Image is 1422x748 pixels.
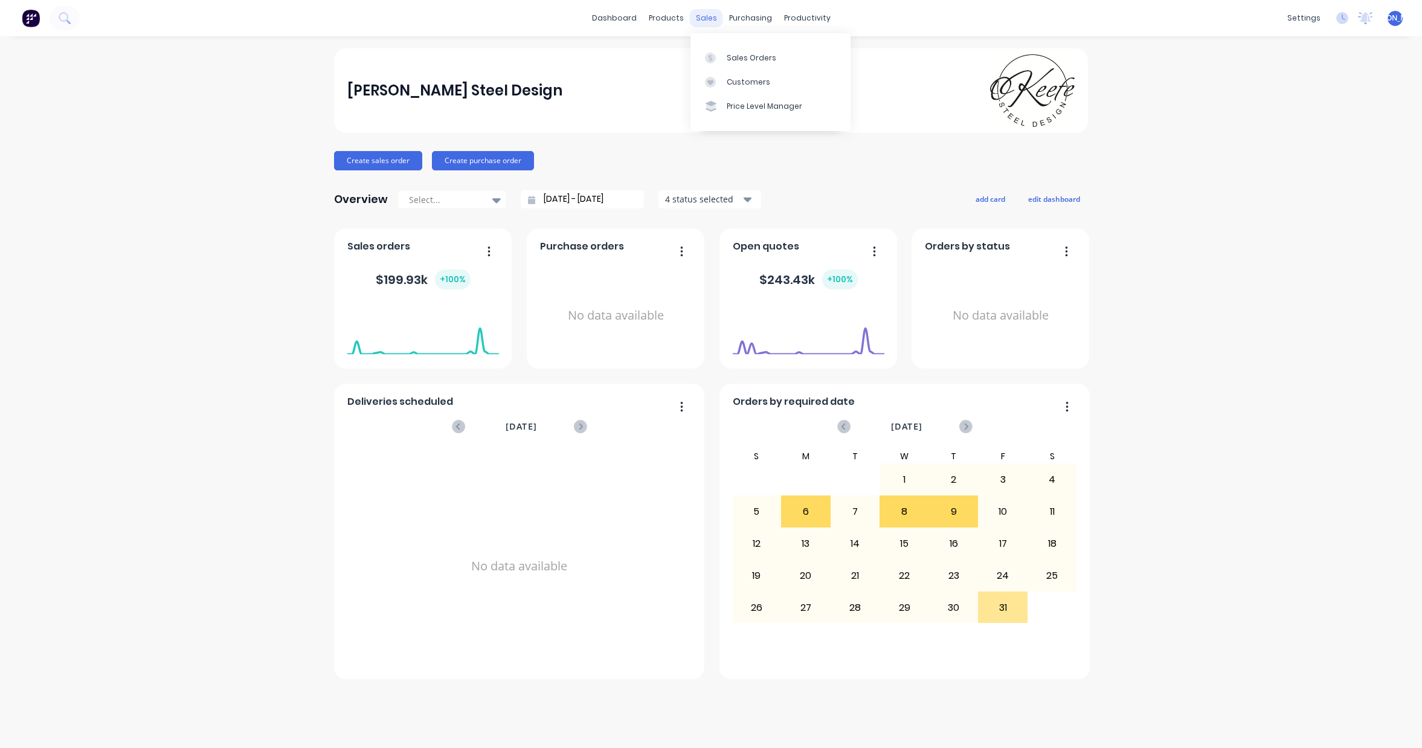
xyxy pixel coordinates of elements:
div: 12 [733,529,781,559]
div: T [831,449,880,463]
div: No data available [540,259,692,373]
div: F [978,449,1028,463]
div: 26 [733,593,781,623]
div: 10 [979,497,1027,527]
div: 27 [782,593,830,623]
span: [DATE] [891,420,922,433]
div: 18 [1028,529,1076,559]
span: Orders by status [925,239,1010,254]
div: 15 [880,529,928,559]
div: S [732,449,782,463]
img: O'Keefe Steel Design [990,54,1075,127]
button: add card [968,191,1013,207]
span: [DATE] [506,420,537,433]
button: Create sales order [334,151,422,170]
div: W [880,449,929,463]
div: 17 [979,529,1027,559]
div: sales [690,9,723,27]
div: 1 [880,465,928,495]
div: 23 [930,561,978,591]
span: Open quotes [733,239,799,254]
div: Price Level Manager [727,101,802,112]
div: 31 [979,593,1027,623]
a: Customers [690,70,851,94]
a: dashboard [586,9,643,27]
span: Purchase orders [540,239,624,254]
div: + 100 % [822,269,858,289]
div: $ 199.93k [376,269,471,289]
div: [PERSON_NAME] Steel Design [347,79,562,103]
div: 6 [782,497,830,527]
div: 8 [880,497,928,527]
a: Price Level Manager [690,94,851,118]
span: Sales orders [347,239,410,254]
div: purchasing [723,9,778,27]
div: 28 [831,593,880,623]
div: 3 [979,465,1027,495]
div: settings [1281,9,1327,27]
a: Sales Orders [690,45,851,69]
div: Overview [334,187,388,211]
span: Deliveries scheduled [347,395,453,409]
div: 30 [930,593,978,623]
div: M [781,449,831,463]
button: edit dashboard [1020,191,1088,207]
div: 7 [831,497,880,527]
div: 9 [930,497,978,527]
div: No data available [347,449,692,683]
div: No data available [925,259,1076,373]
div: 4 status selected [665,193,741,205]
button: 4 status selected [658,190,761,208]
div: 20 [782,561,830,591]
div: Customers [727,77,770,88]
div: 4 [1028,465,1076,495]
img: Factory [22,9,40,27]
div: $ 243.43k [759,269,858,289]
div: 29 [880,593,928,623]
div: productivity [778,9,837,27]
div: 25 [1028,561,1076,591]
button: Create purchase order [432,151,534,170]
div: 21 [831,561,880,591]
div: + 100 % [435,269,471,289]
div: 13 [782,529,830,559]
div: 16 [930,529,978,559]
div: 19 [733,561,781,591]
div: 14 [831,529,880,559]
div: Sales Orders [727,53,776,63]
div: T [929,449,979,463]
div: products [643,9,690,27]
div: 2 [930,465,978,495]
div: 22 [880,561,928,591]
div: S [1028,449,1077,463]
div: 24 [979,561,1027,591]
div: 5 [733,497,781,527]
div: 11 [1028,497,1076,527]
